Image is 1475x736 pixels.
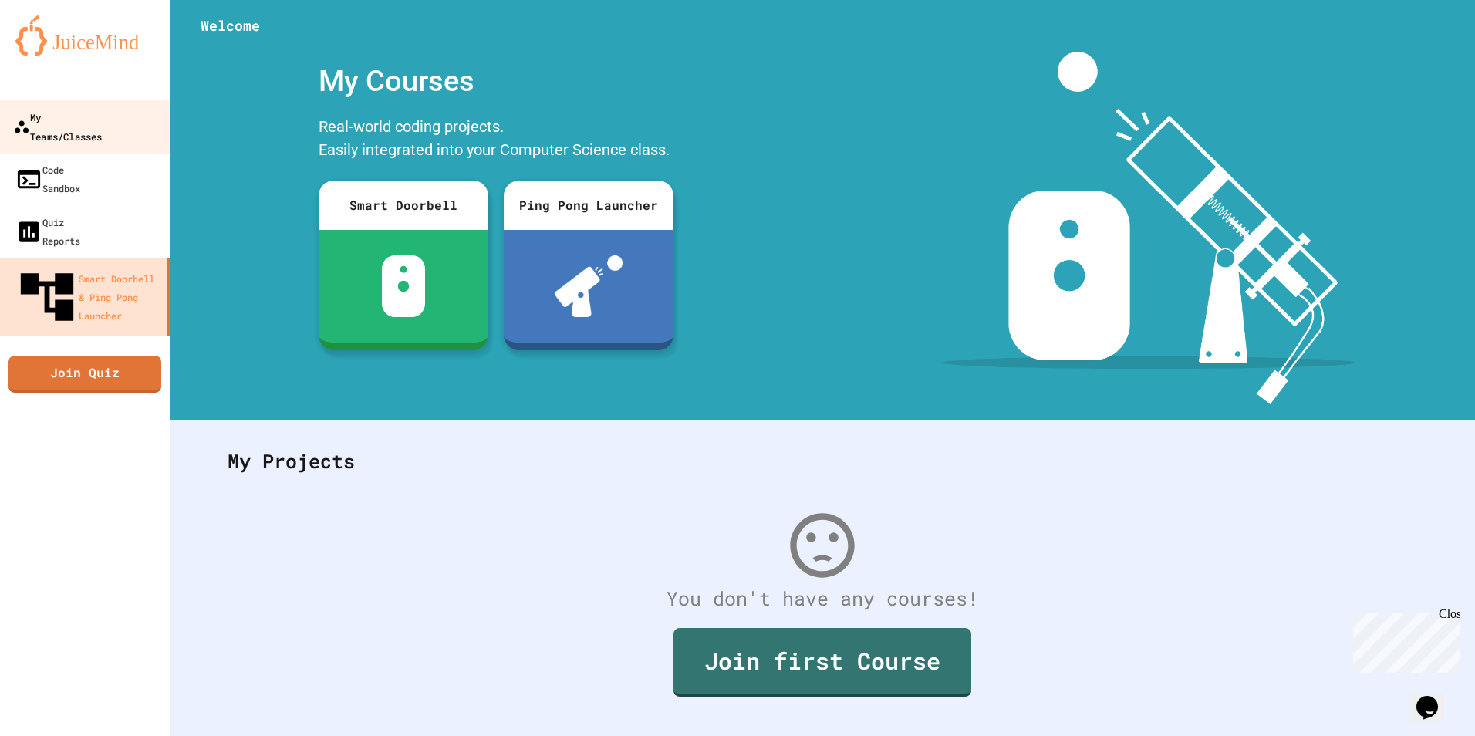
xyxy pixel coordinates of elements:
[212,584,1433,613] div: You don't have any courses!
[15,15,154,56] img: logo-orange.svg
[8,356,161,393] a: Join Quiz
[13,107,102,145] div: My Teams/Classes
[555,255,623,317] img: ppl-with-ball.png
[673,628,971,697] a: Join first Course
[6,6,106,98] div: Chat with us now!Close
[15,213,80,250] div: Quiz Reports
[15,265,160,329] div: Smart Doorbell & Ping Pong Launcher
[1347,607,1460,673] iframe: chat widget
[212,431,1433,491] div: My Projects
[504,181,673,230] div: Ping Pong Launcher
[382,255,426,317] img: sdb-white.svg
[15,160,80,198] div: Code Sandbox
[311,111,681,169] div: Real-world coding projects. Easily integrated into your Computer Science class.
[1410,674,1460,721] iframe: chat widget
[942,52,1355,404] img: banner-image-my-projects.png
[311,52,681,111] div: My Courses
[319,181,488,230] div: Smart Doorbell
